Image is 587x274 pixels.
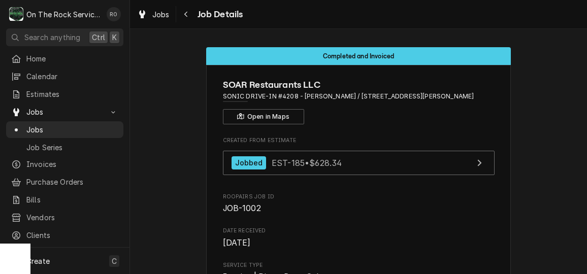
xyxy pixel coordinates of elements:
[272,157,342,167] span: EST-185 • $628.34
[6,245,123,261] a: Go to Pricebook
[6,227,123,244] a: Clients
[9,7,23,21] div: O
[6,104,123,120] a: Go to Jobs
[26,71,118,82] span: Calendar
[92,32,105,43] span: Ctrl
[26,107,103,117] span: Jobs
[26,159,118,169] span: Invoices
[26,53,118,64] span: Home
[223,136,495,180] div: Created From Estimate
[6,139,123,156] a: Job Series
[112,32,117,43] span: K
[223,151,495,176] a: View Estimate
[223,109,304,124] button: Open in Maps
[26,89,118,99] span: Estimates
[107,7,121,21] div: RO
[9,7,23,21] div: On The Rock Services's Avatar
[206,47,511,65] div: Status
[178,6,194,22] button: Navigate back
[26,257,50,265] span: Create
[6,121,123,138] a: Jobs
[26,177,118,187] span: Purchase Orders
[26,212,118,223] span: Vendors
[107,7,121,21] div: Rich Ortega's Avatar
[6,50,123,67] a: Home
[26,230,118,241] span: Clients
[6,209,123,226] a: Vendors
[26,9,101,20] div: On The Rock Services
[223,227,495,249] div: Date Received
[6,174,123,190] a: Purchase Orders
[152,9,170,20] span: Jobs
[223,78,495,92] span: Name
[223,193,495,215] div: Roopairs Job ID
[6,28,123,46] button: Search anythingCtrlK
[26,194,118,205] span: Bills
[232,156,267,170] div: Jobbed
[26,142,118,153] span: Job Series
[6,156,123,173] a: Invoices
[6,86,123,102] a: Estimates
[6,68,123,85] a: Calendar
[133,6,174,23] a: Jobs
[223,136,495,145] span: Created From Estimate
[26,124,118,135] span: Jobs
[223,193,495,201] span: Roopairs Job ID
[194,8,243,21] span: Job Details
[223,227,495,235] span: Date Received
[223,237,495,249] span: Date Received
[223,238,251,248] span: [DATE]
[112,256,117,266] span: C
[223,261,495,269] span: Service Type
[223,203,261,213] span: JOB-1002
[223,202,495,215] span: Roopairs Job ID
[6,191,123,208] a: Bills
[223,92,495,101] span: Address
[223,78,495,124] div: Client Information
[24,32,80,43] span: Search anything
[323,53,395,59] span: Completed and Invoiced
